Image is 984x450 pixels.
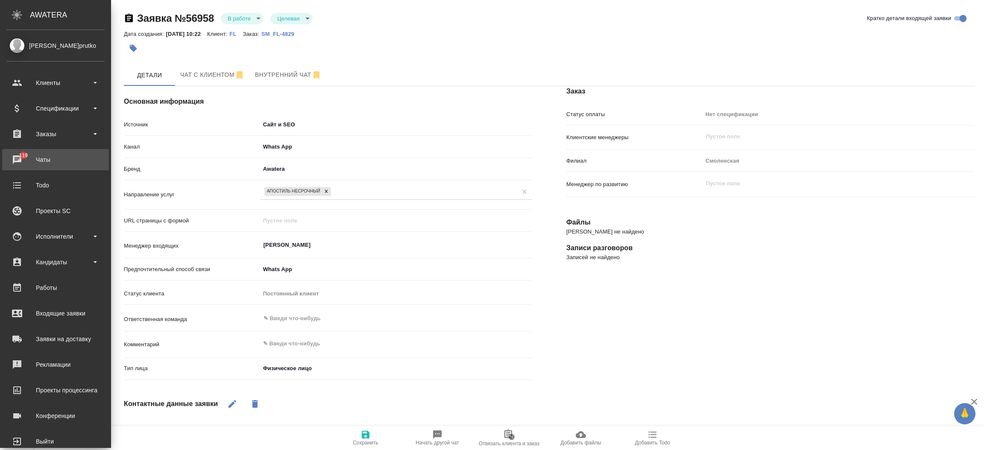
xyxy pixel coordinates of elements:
[867,14,951,23] span: Кратко детали входящей заявки
[416,440,459,446] span: Начать другой чат
[225,15,253,22] button: В работе
[264,187,322,196] div: Апостиль несрочный
[6,205,105,217] div: Проекты SC
[6,409,105,422] div: Конференции
[545,426,617,450] button: Добавить файлы
[229,30,243,37] a: FL
[260,361,442,376] div: Физическое лицо
[6,153,105,166] div: Чаты
[124,216,260,225] p: URL страницы с формой
[566,133,703,142] p: Клиентские менеджеры
[260,286,532,301] div: Постоянный клиент
[124,289,260,298] p: Статус клиента
[260,426,532,438] input: Пустое поле
[255,70,322,80] span: Внутренний чат
[260,214,532,227] input: Пустое поле
[311,70,322,80] svg: Отписаться
[353,440,378,446] span: Сохранить
[2,405,109,427] a: Конференции
[124,242,260,250] p: Менеджер входящих
[260,140,532,154] div: Whats App
[275,15,302,22] button: Целевая
[243,31,261,37] p: Заказ:
[129,70,170,81] span: Детали
[175,64,250,86] button: 79312550962 (Татьяна) - (undefined)
[124,190,260,199] p: Направление услуг
[124,399,218,409] h4: Контактные данные заявки
[2,328,109,350] a: Заявки на доставку
[527,244,529,246] button: Open
[260,262,532,277] div: Whats App
[473,426,545,450] button: Отвязать клиента и заказ
[2,380,109,401] a: Проекты процессинга
[705,178,955,188] input: Пустое поле
[229,31,243,37] p: FL
[6,179,105,192] div: Todo
[124,340,260,349] p: Комментарий
[566,228,975,236] p: [PERSON_NAME] не найдено
[6,435,105,448] div: Выйти
[401,426,473,450] button: Начать другой чат
[260,117,532,132] div: Сайт и SEO
[6,358,105,371] div: Рекламации
[124,96,532,107] h4: Основная информация
[124,143,260,151] p: Канал
[2,175,109,196] a: Todo
[527,318,529,319] button: Open
[124,165,260,173] p: Бренд
[263,313,501,323] input: ✎ Введи что-нибудь
[635,440,670,446] span: Добавить Todo
[566,243,975,253] h4: Записи разговоров
[566,86,975,96] h4: Заказ
[180,70,245,80] span: Чат с клиентом
[566,253,975,262] p: Записей не найдено
[6,128,105,140] div: Заказы
[954,403,975,424] button: 🙏
[2,354,109,375] a: Рекламации
[6,333,105,345] div: Заявки на доставку
[6,256,105,269] div: Кандидаты
[124,364,260,373] p: Тип лица
[124,120,260,129] p: Источник
[260,162,532,176] div: Awatera
[566,157,703,165] p: Филиал
[207,31,229,37] p: Клиент:
[703,154,975,168] div: Смоленская
[124,13,134,23] button: Скопировать ссылку
[221,13,264,24] div: В работе
[6,102,105,115] div: Спецификации
[245,394,265,414] button: Удалить
[2,303,109,324] a: Входящие заявки
[124,315,260,324] p: Ответственная команда
[566,217,975,228] h4: Файлы
[330,426,401,450] button: Сохранить
[6,41,105,50] div: [PERSON_NAME]prutko
[124,39,143,58] button: Добавить тэг
[566,110,703,119] p: Статус оплаты
[2,200,109,222] a: Проекты SC
[2,277,109,298] a: Работы
[6,307,105,320] div: Входящие заявки
[30,6,111,23] div: AWATERA
[124,31,166,37] p: Дата создания:
[958,405,972,423] span: 🙏
[261,31,301,37] p: SM_FL-4829
[6,230,105,243] div: Исполнители
[14,151,33,160] span: 119
[166,31,207,37] p: [DATE] 10:22
[705,131,955,142] input: Пустое поле
[479,441,539,447] span: Отвязать клиента и заказ
[617,426,688,450] button: Добавить Todo
[703,107,975,122] div: Нет спецификации
[566,180,703,189] p: Менеджер по развитию
[222,394,243,414] button: Редактировать
[124,265,260,274] p: Предпочтительный способ связи
[560,440,601,446] span: Добавить файлы
[2,149,109,170] a: 119Чаты
[137,12,214,24] a: Заявка №56958
[6,384,105,397] div: Проекты процессинга
[6,76,105,89] div: Клиенты
[234,70,245,80] svg: Отписаться
[6,281,105,294] div: Работы
[261,30,301,37] a: SM_FL-4829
